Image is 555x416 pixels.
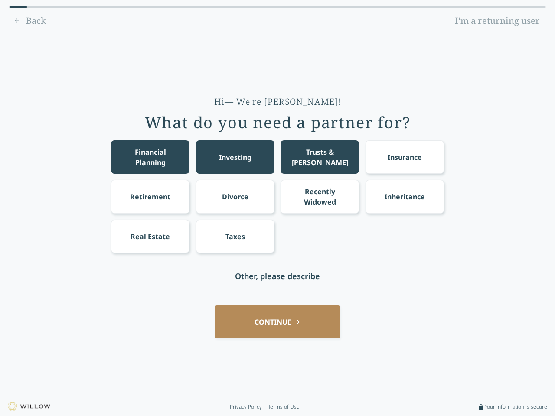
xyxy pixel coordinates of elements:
[388,152,422,162] div: Insurance
[130,192,170,202] div: Retirement
[215,305,340,338] button: CONTINUE
[119,147,182,168] div: Financial Planning
[131,231,170,242] div: Real Estate
[485,403,547,410] span: Your information is secure
[235,270,320,282] div: Other, please describe
[449,14,546,28] a: I'm a returning user
[214,96,341,108] div: Hi— We're [PERSON_NAME]!
[385,192,425,202] div: Inheritance
[219,152,251,162] div: Investing
[222,192,248,202] div: Divorce
[8,402,50,411] img: Willow logo
[145,114,411,131] div: What do you need a partner for?
[230,403,262,410] a: Privacy Policy
[289,186,351,207] div: Recently Widowed
[9,6,27,8] div: 0% complete
[225,231,245,242] div: Taxes
[289,147,351,168] div: Trusts & [PERSON_NAME]
[268,403,300,410] a: Terms of Use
